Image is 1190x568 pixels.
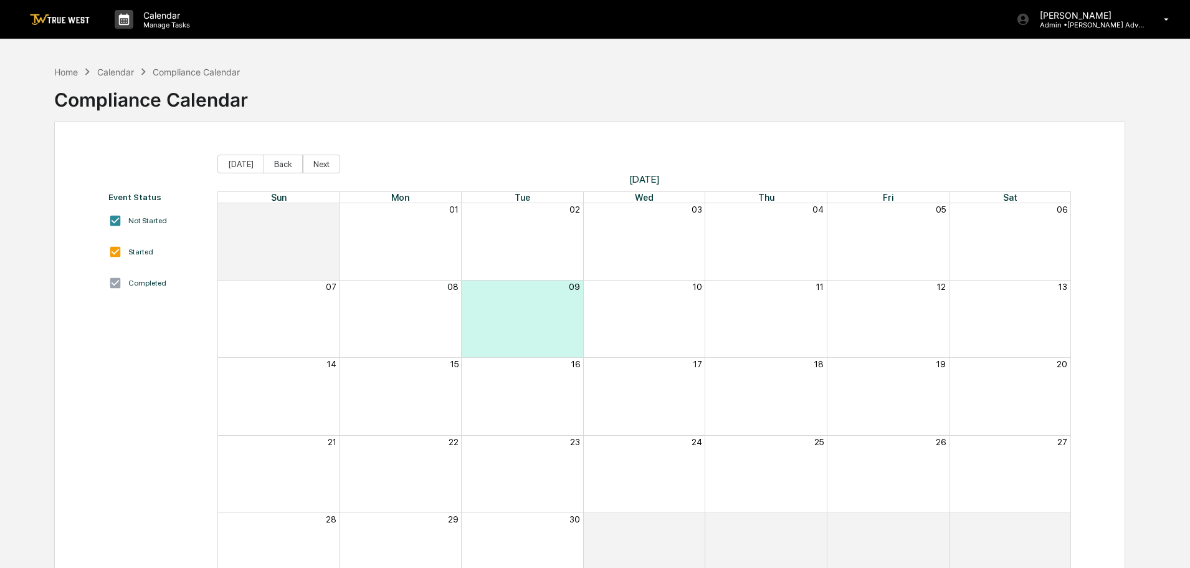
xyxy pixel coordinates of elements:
[883,192,893,203] span: Fri
[1057,359,1067,369] button: 20
[97,67,134,77] div: Calendar
[515,192,530,203] span: Tue
[133,21,196,29] p: Manage Tasks
[693,359,702,369] button: 17
[693,282,702,292] button: 10
[328,205,336,214] button: 31
[303,155,340,173] button: Next
[449,437,459,447] button: 22
[936,437,946,447] button: 26
[569,282,580,292] button: 09
[128,216,167,225] div: Not Started
[814,437,824,447] button: 25
[1057,205,1067,214] button: 06
[271,192,287,203] span: Sun
[816,282,824,292] button: 11
[570,437,580,447] button: 23
[569,514,580,524] button: 30
[54,67,78,77] div: Home
[264,155,303,173] button: Back
[1003,192,1017,203] span: Sat
[327,359,336,369] button: 14
[692,437,702,447] button: 24
[635,192,654,203] span: Wed
[571,359,580,369] button: 16
[153,67,240,77] div: Compliance Calendar
[813,514,824,524] button: 02
[935,514,946,524] button: 03
[447,282,459,292] button: 08
[812,205,824,214] button: 04
[1056,514,1067,524] button: 04
[936,359,946,369] button: 19
[54,79,248,111] div: Compliance Calendar
[217,173,1072,185] span: [DATE]
[448,514,459,524] button: 29
[326,514,336,524] button: 28
[450,359,459,369] button: 15
[1059,282,1067,292] button: 13
[814,359,824,369] button: 18
[391,192,409,203] span: Mon
[133,10,196,21] p: Calendar
[693,514,702,524] button: 01
[569,205,580,214] button: 02
[449,205,459,214] button: 01
[936,205,946,214] button: 05
[128,248,153,256] div: Started
[217,155,264,173] button: [DATE]
[1030,21,1146,29] p: Admin • [PERSON_NAME] Advisory Group
[1057,437,1067,447] button: 27
[1030,10,1146,21] p: [PERSON_NAME]
[128,279,166,287] div: Completed
[326,282,336,292] button: 07
[758,192,774,203] span: Thu
[692,205,702,214] button: 03
[108,192,205,202] div: Event Status
[328,437,336,447] button: 21
[30,14,90,26] img: logo
[937,282,946,292] button: 12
